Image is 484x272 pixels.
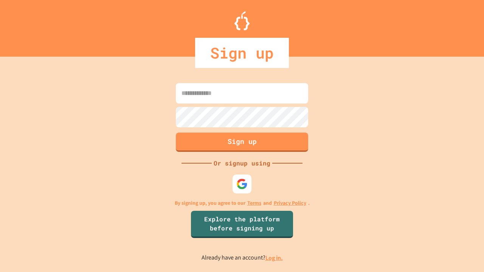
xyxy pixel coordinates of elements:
[247,199,261,207] a: Terms
[176,133,308,152] button: Sign up
[265,254,283,262] a: Log in.
[421,209,476,241] iframe: chat widget
[452,242,476,264] iframe: chat widget
[274,199,306,207] a: Privacy Policy
[234,11,250,30] img: Logo.svg
[175,199,310,207] p: By signing up, you agree to our and .
[212,159,272,168] div: Or signup using
[195,38,289,68] div: Sign up
[202,253,283,263] p: Already have an account?
[236,178,248,190] img: google-icon.svg
[191,211,293,238] a: Explore the platform before signing up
